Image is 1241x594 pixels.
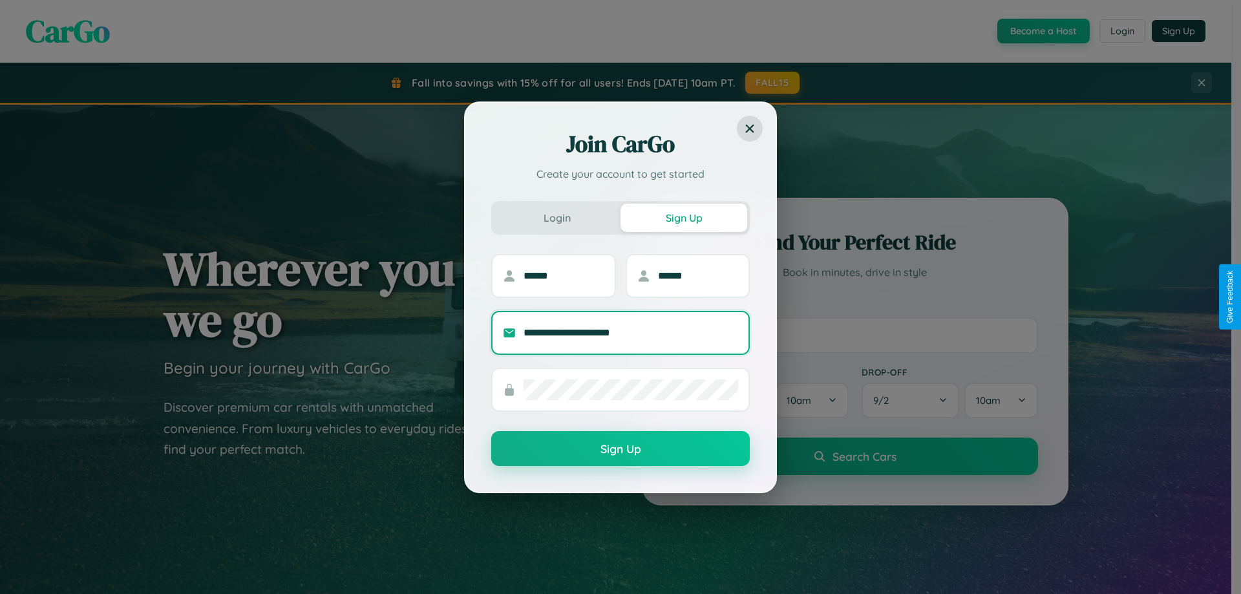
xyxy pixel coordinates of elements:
button: Sign Up [491,431,750,466]
div: Give Feedback [1225,271,1235,323]
h2: Join CarGo [491,129,750,160]
button: Login [494,204,620,232]
p: Create your account to get started [491,166,750,182]
button: Sign Up [620,204,747,232]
